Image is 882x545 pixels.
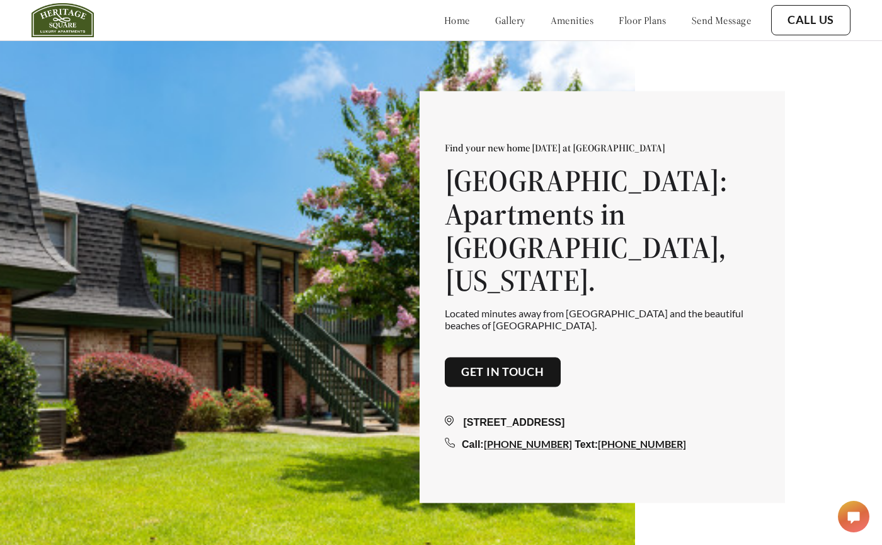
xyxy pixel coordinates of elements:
h1: [GEOGRAPHIC_DATA]: Apartments in [GEOGRAPHIC_DATA], [US_STATE]. [445,164,760,297]
a: home [444,14,470,26]
a: send message [692,14,751,26]
button: Get in touch [445,357,561,387]
img: heritage_square_logo.jpg [31,3,94,37]
p: Located minutes away from [GEOGRAPHIC_DATA] and the beautiful beaches of [GEOGRAPHIC_DATA]. [445,308,760,332]
span: Call: [462,440,484,450]
a: [PHONE_NUMBER] [484,438,572,450]
a: Call Us [787,13,834,27]
button: Call Us [771,5,850,35]
a: [PHONE_NUMBER] [598,438,686,450]
a: amenities [551,14,594,26]
p: Find your new home [DATE] at [GEOGRAPHIC_DATA] [445,141,760,154]
a: Get in touch [461,365,544,379]
div: [STREET_ADDRESS] [445,416,760,431]
a: floor plans [619,14,667,26]
a: gallery [495,14,525,26]
span: Text: [575,440,598,450]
